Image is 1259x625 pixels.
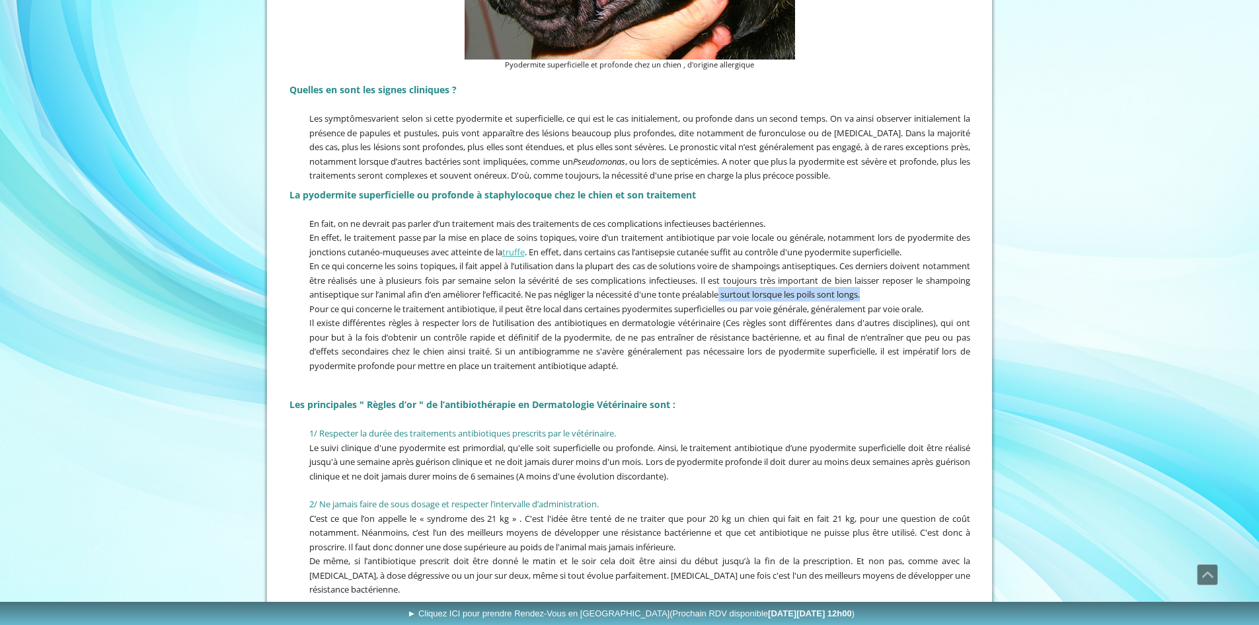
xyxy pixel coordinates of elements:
span: (Prochain RDV disponible ) [669,608,855,618]
span: Les symptômes [309,112,372,124]
span: Pour ce qui concerne le traitement antibiotique, il peut être local dans certaines pyodermites su... [309,303,923,315]
figcaption: Pyodermite superficielle et profonde chez un chien , d'origine allergique [465,60,795,71]
span: Défiler vers le haut [1198,565,1217,585]
span: varient selon si cette pyodermite et superficielle, ce qui est le cas initialement, ou profonde d... [309,112,970,181]
span: Les principales " Règles d’or " de l’antibiothérapie en Dermatologie Vétérinaire sont : [289,398,675,411]
span: 1/ Respecter la durée des traitements antibiotiques prescrits par le vétérinaire. [309,427,616,439]
em: Pseudomonas [573,155,625,167]
span: Il existe différentes règles à respecter lors de l’utilisation des antibiotiques en dermatologie ... [309,317,970,372]
b: [DATE][DATE] 12h00 [768,608,852,618]
span: C’est ce que l’on appelle le « syndrome des 21 kg » . C'est l'idée être tenté de ne traiter que p... [309,513,970,553]
span: 2/ Ne jamais faire de sous dosage et respecter l’intervalle d’administration. [309,498,599,510]
a: Défiler vers le haut [1197,564,1218,585]
span: La pyodermite superficielle ou profonde à staphylocoque chez le chien et son traitement [289,188,696,201]
span: De même, si l’antibiotique prescrit doit être donné le matin et le soir cela doit être ainsi du d... [309,555,970,595]
span: Le suivi clinique d'une pyodermite est primordial, qu'elle soit superficielle ou profonde. Ainsi,... [309,442,970,482]
span: En ce qui concerne les soins topiques, il fait appel à l’utilisation dans la plupart des cas de s... [309,260,970,300]
a: truffe [502,246,525,258]
span: En effet, le traitement passe par la mise en place de soins topiques, voire d’un traitement antib... [309,231,970,258]
span: Quelles en sont les signes cliniques ? [289,83,457,96]
span: ► Cliquez ICI pour prendre Rendez-Vous en [GEOGRAPHIC_DATA] [407,608,855,618]
span: En fait, on ne devrait pas parler d’un traitement mais des traitements de ces complications infec... [309,218,765,229]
